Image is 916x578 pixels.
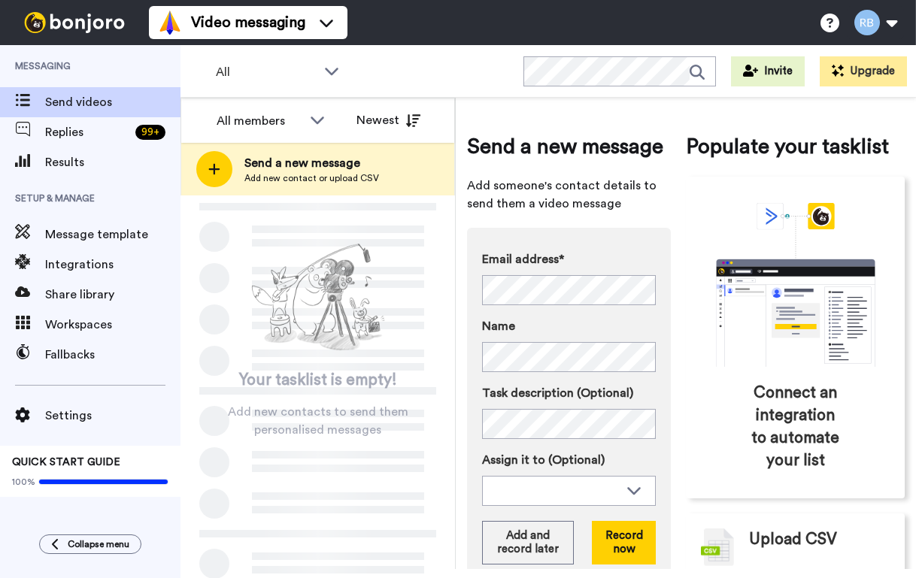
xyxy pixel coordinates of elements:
div: animation [683,203,908,367]
span: Connect an integration to automate your list [750,382,841,472]
span: Add new contacts to send them personalised messages [203,403,432,439]
label: Task description (Optional) [482,384,656,402]
span: Integrations [45,256,180,274]
img: vm-color.svg [158,11,182,35]
img: bj-logo-header-white.svg [18,12,131,33]
span: Add new contact or upload CSV [244,172,379,184]
label: Assign it to (Optional) [482,451,656,469]
span: Upload CSV [749,528,837,551]
span: Send a new message [467,132,671,162]
div: All members [217,112,302,130]
span: All [216,63,317,81]
label: Email address* [482,250,656,268]
span: Share library [45,286,180,304]
span: Fallbacks [45,346,180,364]
button: Newest [345,105,432,135]
span: Replies [45,123,129,141]
span: Send a new message [244,154,379,172]
span: Collapse menu [68,538,129,550]
button: Add and record later [482,521,574,564]
span: Settings [45,407,180,425]
button: Record now [592,521,656,564]
span: Send videos [45,93,180,111]
button: Invite [731,56,805,86]
span: Add someone's contact details to send them a video message [467,177,671,213]
img: csv-grey.png [701,528,734,566]
span: QUICK START GUIDE [12,457,120,468]
span: Name [482,317,515,335]
div: 99 + [135,125,165,140]
span: Message template [45,225,180,244]
span: Video messaging [191,12,305,33]
span: Results [45,153,180,171]
span: 100% [12,476,35,488]
button: Collapse menu [39,534,141,554]
button: Upgrade [820,56,907,86]
span: Workspaces [45,316,180,334]
img: ready-set-action.png [243,238,393,358]
span: Populate your tasklist [686,132,905,162]
span: Your tasklist is empty! [239,369,397,392]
